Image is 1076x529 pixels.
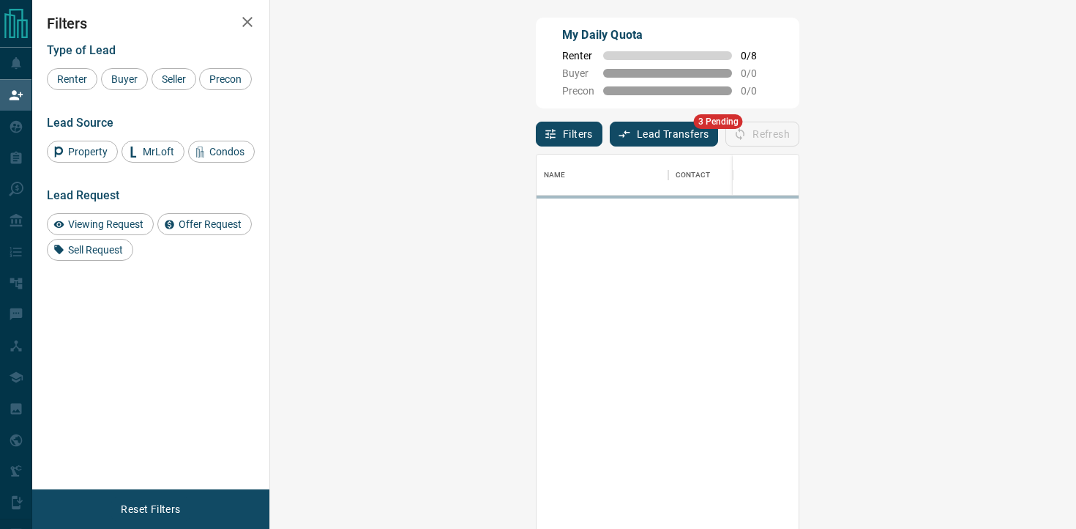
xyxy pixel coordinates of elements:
span: Renter [52,73,92,85]
button: Lead Transfers [610,122,719,147]
span: Offer Request [173,218,247,230]
h2: Filters [47,15,255,32]
div: Viewing Request [47,213,154,235]
div: Renter [47,68,97,90]
span: 3 Pending [694,114,743,129]
span: Seller [157,73,191,85]
span: 0 / 0 [741,85,773,97]
span: MrLoft [138,146,179,158]
span: Condos [204,146,250,158]
div: Offer Request [157,213,252,235]
div: Sell Request [47,239,133,261]
span: Lead Request [47,188,119,202]
div: Precon [199,68,252,90]
div: Name [544,155,566,196]
div: Contact [676,155,710,196]
span: Buyer [106,73,143,85]
span: Sell Request [63,244,128,256]
button: Reset Filters [111,497,190,522]
p: My Daily Quota [562,26,773,44]
span: 0 / 8 [741,50,773,62]
button: Filters [536,122,602,147]
span: Lead Source [47,116,113,130]
div: Seller [152,68,196,90]
div: Buyer [101,68,148,90]
div: Name [537,155,668,196]
div: Property [47,141,118,163]
div: Contact [668,155,785,196]
span: 0 / 0 [741,67,773,79]
div: Condos [188,141,255,163]
span: Buyer [562,67,594,79]
span: Viewing Request [63,218,149,230]
span: Precon [204,73,247,85]
span: Property [63,146,113,158]
div: MrLoft [122,141,184,163]
span: Type of Lead [47,43,116,57]
span: Renter [562,50,594,62]
span: Precon [562,85,594,97]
